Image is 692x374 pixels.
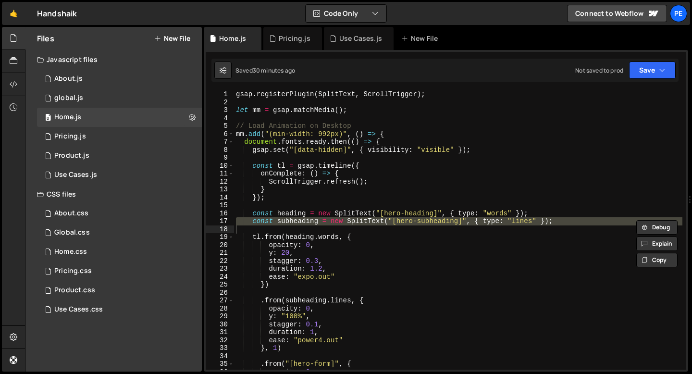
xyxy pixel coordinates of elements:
div: 14 [206,194,234,202]
div: 16572/45211.js [37,146,202,165]
div: New File [401,34,442,43]
div: 20 [206,241,234,249]
div: 35 [206,360,234,368]
div: About.js [54,75,83,83]
div: 16572/45333.css [37,300,202,319]
div: 16572/45487.css [37,204,202,223]
div: 19 [206,233,234,241]
div: 16572/45330.css [37,281,202,300]
div: Saved [235,66,295,75]
div: Home.js [219,34,246,43]
div: 30 [206,321,234,329]
a: 🤙 [2,2,25,25]
a: Pe [670,5,687,22]
div: About.css [54,209,88,218]
div: 1 [206,90,234,99]
div: 16572/45051.js [37,108,202,127]
div: global.js [54,94,83,102]
div: 16572/45486.js [37,69,202,88]
div: 22 [206,257,234,265]
span: 0 [45,114,51,122]
div: 25 [206,281,234,289]
div: 24 [206,273,234,281]
div: 2 [206,99,234,107]
div: 26 [206,289,234,297]
button: Code Only [306,5,386,22]
div: Pricing.js [279,34,310,43]
div: 8 [206,146,234,154]
div: Product.js [54,151,89,160]
button: Debug [636,220,678,235]
div: Use Cases.js [54,171,97,179]
div: 29 [206,312,234,321]
div: 27 [206,297,234,305]
div: 16572/45061.js [37,88,202,108]
div: 31 [206,328,234,337]
div: Product.css [54,286,95,295]
div: 16572/45430.js [37,127,202,146]
div: 28 [206,305,234,313]
button: New File [154,35,190,42]
div: 9 [206,154,234,162]
div: 12 [206,178,234,186]
div: 34 [206,352,234,361]
div: 21 [206,249,234,257]
div: Home.css [54,248,87,256]
div: 6 [206,130,234,138]
div: Not saved to prod [575,66,623,75]
div: Use Cases.css [54,305,103,314]
div: Home.js [54,113,81,122]
div: 16572/45431.css [37,262,202,281]
div: 13 [206,186,234,194]
button: Save [629,62,676,79]
div: Global.css [54,228,90,237]
button: Explain [636,237,678,251]
div: Handshaik [37,8,77,19]
div: Pricing.css [54,267,92,275]
div: 7 [206,138,234,146]
h2: Files [37,33,54,44]
div: 16 [206,210,234,218]
div: 16572/45056.css [37,242,202,262]
div: 16572/45332.js [37,165,202,185]
div: Use Cases.js [339,34,382,43]
div: 18 [206,225,234,234]
div: 16572/45138.css [37,223,202,242]
div: 11 [206,170,234,178]
div: CSS files [25,185,202,204]
div: 30 minutes ago [253,66,295,75]
div: 15 [206,201,234,210]
div: 17 [206,217,234,225]
div: Javascript files [25,50,202,69]
div: 32 [206,337,234,345]
a: Connect to Webflow [567,5,667,22]
div: 5 [206,122,234,130]
div: 10 [206,162,234,170]
div: 23 [206,265,234,273]
button: Copy [636,253,678,267]
div: 33 [206,344,234,352]
div: Pricing.js [54,132,86,141]
div: 3 [206,106,234,114]
div: 4 [206,114,234,123]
